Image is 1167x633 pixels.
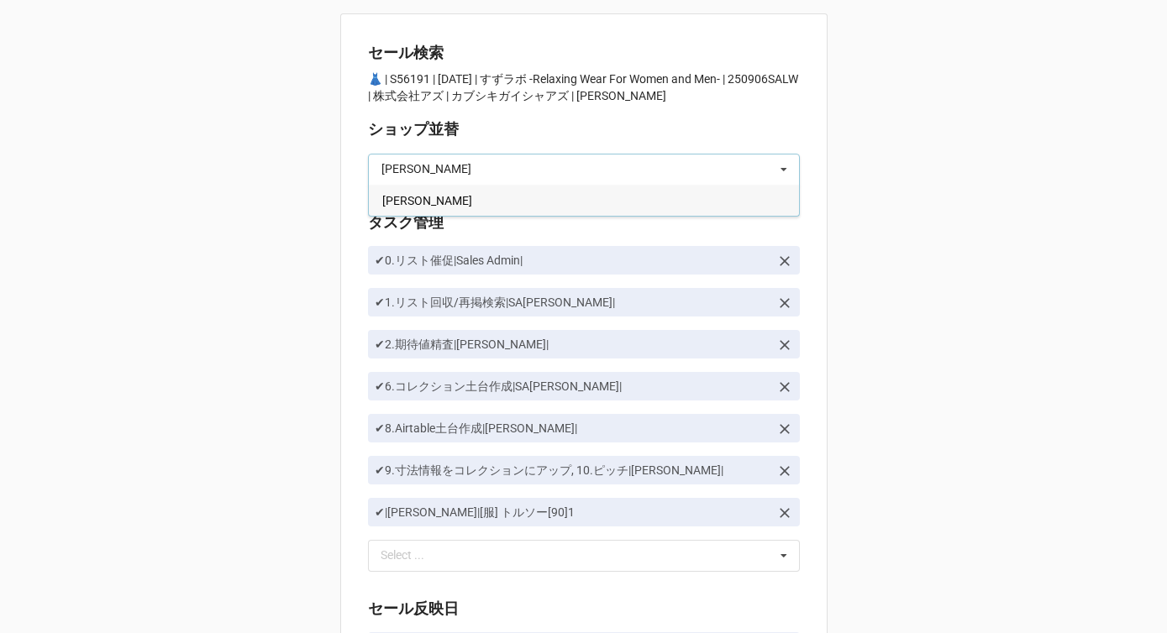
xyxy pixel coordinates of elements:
[376,546,449,565] div: Select ...
[368,211,444,234] label: タスク管理
[375,504,770,521] p: ✔︎|[PERSON_NAME]|[服] トルソー[90]1
[382,194,472,207] span: [PERSON_NAME]
[368,71,800,104] p: 👗 | S56191 | [DATE] | すずラボ -Relaxing Wear For Women and Men- | 250906SALW | 株式会社アズ | カブシキガイシャアズ |...
[375,252,770,269] p: ✔︎0.リスト催促|Sales Admin|
[375,420,770,437] p: ✔︎8.Airtable土台作成|[PERSON_NAME]|
[375,378,770,395] p: ✔︎6.コレクション土台作成|SA[PERSON_NAME]|
[375,294,770,311] p: ✔︎1.リスト回収/再掲検索|SA[PERSON_NAME]|
[375,462,770,479] p: ✔︎9.寸法情報をコレクションにアップ, 10.ピッチ|[PERSON_NAME]|
[368,597,459,620] label: セール反映日
[368,44,444,61] b: セール検索
[375,336,770,353] p: ✔︎2.期待値精査|[PERSON_NAME]|
[368,118,459,141] label: ショップ並替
